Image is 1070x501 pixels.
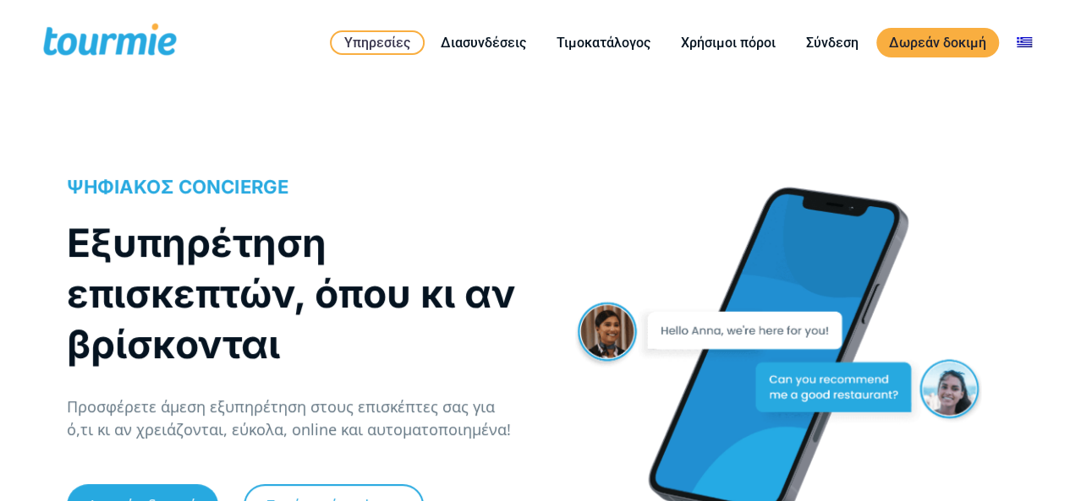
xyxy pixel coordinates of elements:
[330,30,425,55] a: Υπηρεσίες
[428,32,539,53] a: Διασυνδέσεις
[67,217,518,369] h1: Εξυπηρέτηση επισκεπτών, όπου κι αν βρίσκονται
[544,32,663,53] a: Τιμοκατάλογος
[668,32,788,53] a: Χρήσιμοι πόροι
[67,395,518,441] p: Προσφέρετε άμεση εξυπηρέτηση στους επισκέπτες σας για ό,τι κι αν χρειάζονται, εύκολα, online και ...
[793,32,871,53] a: Σύνδεση
[67,176,289,198] span: ΨΗΦΙΑΚΟΣ CONCIERGE
[876,28,999,57] a: Δωρεάν δοκιμή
